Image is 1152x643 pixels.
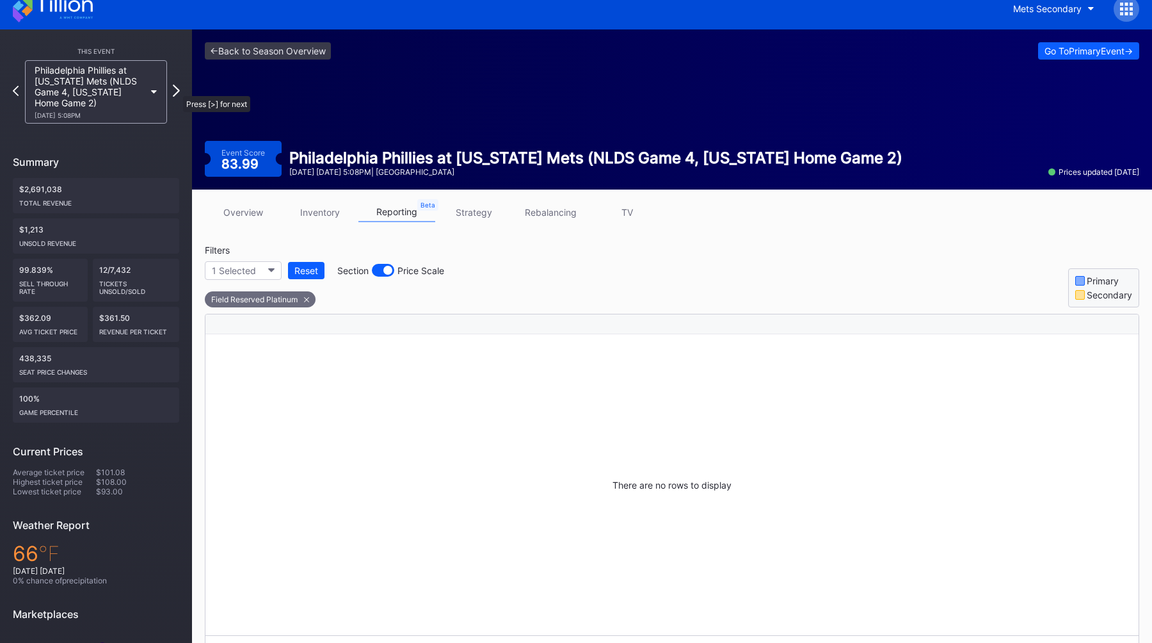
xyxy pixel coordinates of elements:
[1087,289,1132,300] div: Secondary
[13,307,88,342] div: $362.09
[289,167,902,177] div: [DATE] [DATE] 5:08PM | [GEOGRAPHIC_DATA]
[221,148,265,158] div: Event Score
[294,265,318,276] div: Reset
[205,291,316,307] div: Field Reserved Platinum
[1044,45,1133,56] div: Go To Primary Event ->
[13,519,179,532] div: Weather Report
[19,234,173,247] div: Unsold Revenue
[13,608,179,621] div: Marketplaces
[589,202,666,222] a: TV
[337,264,444,277] div: Section Price Scale
[512,202,589,222] a: rebalancing
[13,566,179,576] div: [DATE] [DATE]
[13,218,179,254] div: $1,213
[13,156,179,168] div: Summary
[19,323,81,336] div: Avg ticket price
[289,149,902,167] div: Philadelphia Phillies at [US_STATE] Mets (NLDS Game 4, [US_STATE] Home Game 2)
[19,194,173,207] div: Total Revenue
[13,47,179,55] div: This Event
[19,403,173,416] div: Game percentile
[205,261,282,280] button: 1 Selected
[93,259,180,302] div: 12/7,432
[13,347,179,382] div: 438,335
[35,65,145,119] div: Philadelphia Phillies at [US_STATE] Mets (NLDS Game 4, [US_STATE] Home Game 2)
[205,245,451,256] div: Filters
[1087,275,1119,286] div: Primary
[358,202,435,222] a: reporting
[205,334,1139,635] div: There are no rows to display
[35,111,145,119] div: [DATE] 5:08PM
[13,387,179,423] div: 100%
[13,541,179,566] div: 66
[13,259,88,302] div: 99.839%
[96,477,179,487] div: $108.00
[93,307,180,342] div: $361.50
[19,363,173,376] div: seat price changes
[205,42,331,60] a: <-Back to Season Overview
[96,468,179,477] div: $101.08
[13,487,96,496] div: Lowest ticket price
[205,202,282,222] a: overview
[19,275,81,295] div: Sell Through Rate
[13,468,96,477] div: Average ticket price
[13,477,96,487] div: Highest ticket price
[435,202,512,222] a: strategy
[282,202,358,222] a: inventory
[13,576,179,585] div: 0 % chance of precipitation
[99,275,173,295] div: Tickets Unsold/Sold
[212,265,256,276] div: 1 Selected
[13,178,179,213] div: $2,691,038
[38,541,60,566] span: ℉
[96,487,179,496] div: $93.00
[1038,42,1139,60] button: Go ToPrimaryEvent->
[13,445,179,458] div: Current Prices
[1048,167,1139,177] div: Prices updated [DATE]
[1013,3,1082,14] div: Mets Secondary
[288,262,324,279] button: Reset
[99,323,173,336] div: Revenue per ticket
[221,158,262,170] div: 83.99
